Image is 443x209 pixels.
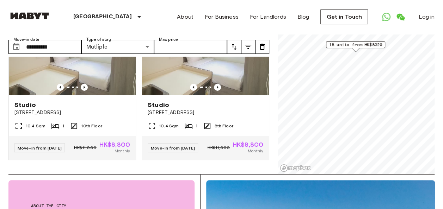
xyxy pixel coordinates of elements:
span: HK$11,000 [74,145,96,151]
a: Get in Touch [320,9,368,24]
span: Monthly [115,148,130,154]
label: Max price [159,37,178,43]
div: Mutliple [81,40,154,54]
span: HK$8,800 [99,141,130,148]
span: 8th Floor [214,123,233,129]
button: Previous image [190,84,197,91]
label: Move-in date [13,37,39,43]
span: About the city [31,203,172,209]
p: [GEOGRAPHIC_DATA] [73,13,132,21]
div: Map marker [326,41,385,52]
a: Mapbox logo [280,164,311,172]
span: [STREET_ADDRESS] [148,109,263,116]
span: Move-in from [DATE] [18,145,62,151]
a: For Landlords [250,13,286,21]
a: For Business [205,13,239,21]
button: tune [227,40,241,54]
a: Log in [419,13,435,21]
span: 10.4 Sqm [26,123,45,129]
span: [STREET_ADDRESS] [14,109,130,116]
span: HK$11,000 [207,145,229,151]
span: 10th Floor [81,123,102,129]
span: Studio [148,101,169,109]
label: Type of stay [86,37,111,43]
button: Previous image [81,84,88,91]
a: Open WeChat [393,10,407,24]
a: Blog [297,13,309,21]
a: Marketing picture of unit HK-01-067-053-01Previous imagePrevious imageStudio[STREET_ADDRESS]10.4 ... [142,10,269,160]
a: Open WhatsApp [379,10,393,24]
img: Habyt [8,12,51,19]
button: Choose date, selected date is 27 Sep 2025 [9,40,23,54]
span: Monthly [248,148,263,154]
button: tune [241,40,255,54]
button: tune [255,40,269,54]
span: 1 [62,123,64,129]
button: Previous image [214,84,221,91]
span: 18 units from HK$8320 [329,42,382,48]
button: Previous image [57,84,64,91]
span: Move-in from [DATE] [151,145,195,151]
span: 1 [196,123,197,129]
span: 10.4 Sqm [159,123,179,129]
span: Studio [14,101,36,109]
a: About [177,13,193,21]
a: Marketing picture of unit HK-01-067-071-01Previous imagePrevious imageStudio[STREET_ADDRESS]10.4 ... [8,10,136,160]
span: HK$8,800 [233,141,263,148]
